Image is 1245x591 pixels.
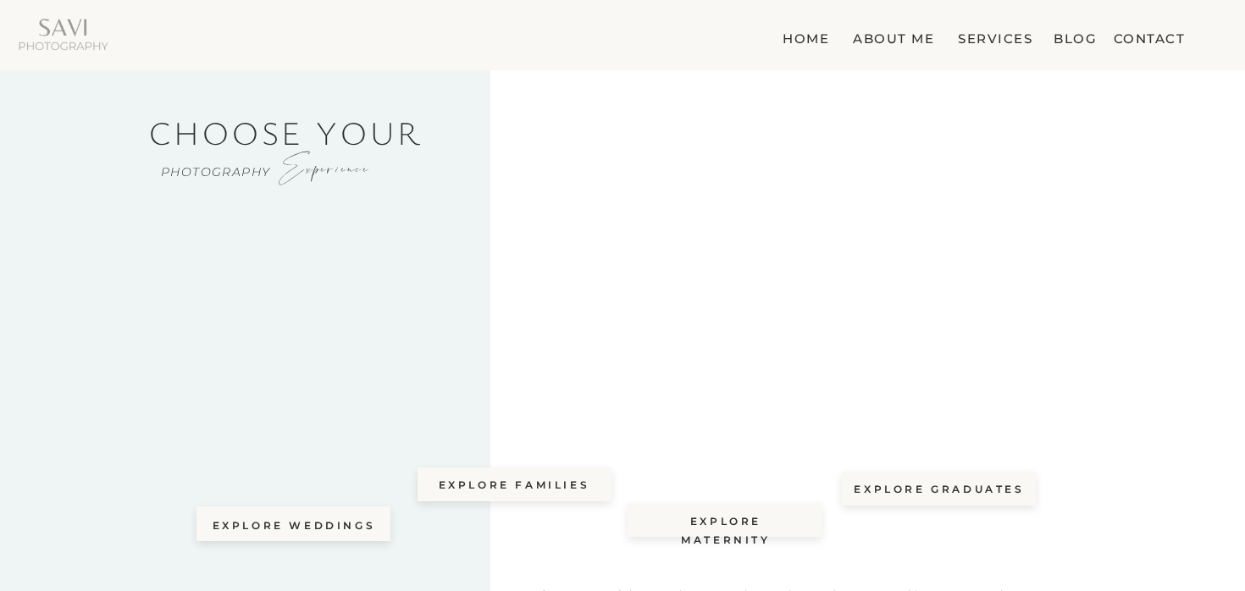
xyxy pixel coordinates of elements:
[844,27,934,44] a: about me
[877,262,1000,328] i: Graduates
[643,512,809,530] a: explore Maternity
[218,301,355,390] i: Weddings
[149,110,423,154] span: Choose your
[853,480,1026,498] a: explore Graduates
[406,244,609,386] i: Families
[643,308,794,397] i: Maternity
[1112,27,1185,44] a: contact
[955,27,1036,44] a: Services
[161,164,270,180] i: Photography
[433,476,595,494] a: explore Families
[1050,27,1097,44] a: blog
[281,146,370,188] i: experience
[209,519,379,530] a: explore Weddings
[777,27,829,44] a: home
